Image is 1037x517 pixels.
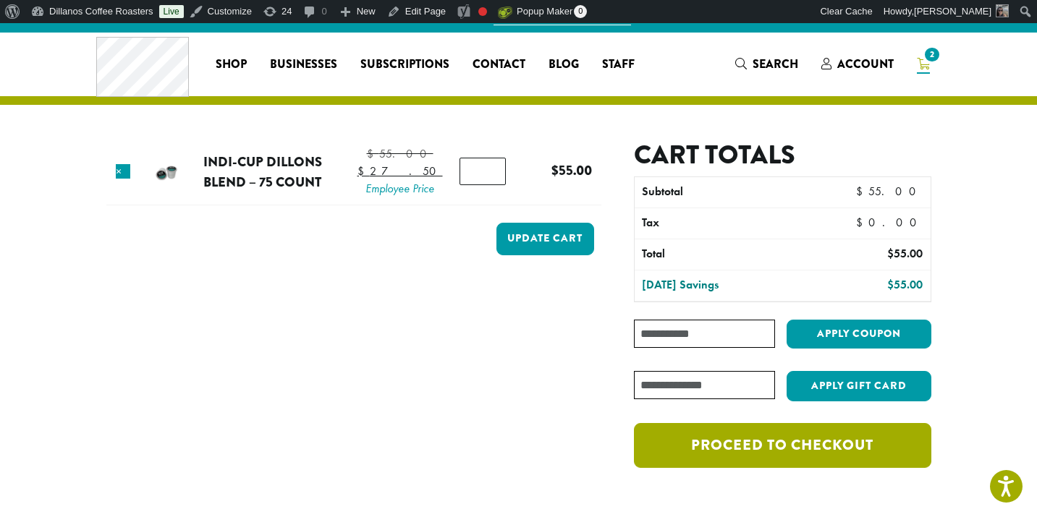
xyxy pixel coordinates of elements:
input: Product quantity [460,158,506,185]
span: $ [887,277,894,292]
span: Blog [549,56,579,74]
bdi: 27.50 [357,163,443,179]
a: Remove this item [116,164,130,179]
span: $ [551,161,559,180]
span: Account [837,56,894,72]
th: Tax [635,208,844,239]
span: Contact [473,56,525,74]
span: Shop [216,56,247,74]
button: Apply coupon [787,320,931,349]
span: Employee Price [357,180,443,197]
a: Indi-Cup Dillons Blend – 75 count [203,152,322,192]
span: 2 [922,45,941,64]
span: Businesses [270,56,337,74]
button: Update cart [496,223,594,255]
bdi: 55.00 [856,184,923,199]
span: $ [856,215,868,230]
bdi: 0.00 [856,215,923,230]
th: [DATE] Savings [635,270,812,301]
span: Search [753,56,798,72]
th: Total [635,239,812,270]
bdi: 55.00 [367,146,433,161]
span: Subscriptions [360,56,449,74]
a: Search [724,52,810,76]
span: $ [367,146,379,161]
bdi: 55.00 [551,161,592,180]
a: Proceed to checkout [634,423,931,468]
span: $ [856,184,868,199]
span: [PERSON_NAME] [914,6,991,17]
a: Staff [591,53,646,76]
bdi: 55.00 [887,277,923,292]
span: $ [357,163,370,179]
img: Indi-Cup Dillons Blend - 75 count [143,148,190,195]
span: Staff [602,56,635,74]
th: Subtotal [635,177,812,208]
span: $ [887,246,894,261]
a: Live [159,5,184,18]
div: Focus keyphrase not set [478,7,487,16]
bdi: 55.00 [887,246,923,261]
a: Shop [204,53,258,76]
h2: Cart totals [634,140,931,171]
button: Apply Gift Card [787,371,931,401]
span: 0 [574,5,587,18]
